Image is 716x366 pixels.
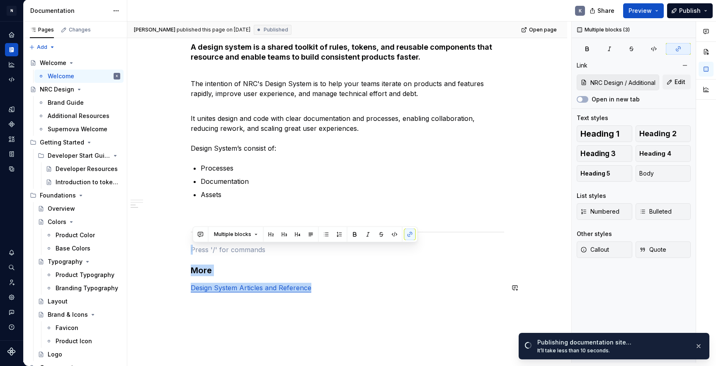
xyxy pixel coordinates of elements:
[579,7,582,14] div: K
[679,7,701,15] span: Publish
[191,284,311,292] a: Design System Articles and Reference
[5,58,18,71] a: Analytics
[580,246,609,254] span: Callout
[264,26,288,33] span: Published
[577,241,632,258] button: Callout
[577,125,632,142] button: Heading 1
[34,109,124,123] a: Additional Resources
[537,338,688,347] div: Publishing documentation site…
[40,138,84,147] div: Getting Started
[201,190,504,200] p: Assets
[7,347,16,356] svg: Supernova Logo
[116,72,118,80] div: K
[48,311,88,319] div: Brand & Icons
[623,3,664,18] button: Preview
[519,24,561,36] a: Open page
[577,203,632,220] button: Numbered
[5,28,18,41] a: Home
[629,7,652,15] span: Preview
[577,192,606,200] div: List styles
[580,207,619,216] span: Numbered
[48,205,75,213] div: Overview
[5,132,18,146] a: Assets
[5,291,18,304] a: Settings
[5,73,18,86] a: Code automation
[5,147,18,161] a: Storybook stories
[34,149,124,162] div: Developer Start Guide
[191,104,504,153] p: It unites design and code with clear documentation and processes, enabling collaboration, reducin...
[639,246,666,254] span: Quote
[580,169,610,178] span: Heading 5
[42,242,124,255] a: Base Colors
[48,258,83,266] div: Typography
[639,207,672,216] span: Bulleted
[585,3,620,18] button: Share
[69,26,91,33] div: Changes
[201,163,504,173] p: Processes
[56,324,78,332] div: Favicon
[40,85,74,94] div: NRC Design
[7,6,17,16] div: N
[34,295,124,308] a: Layout
[56,284,118,292] div: Branding Typography
[577,114,608,122] div: Text styles
[201,176,504,186] p: Documentation
[191,79,504,99] p: The intention of NRC's Design System is to help your teams iterate on products and features rapid...
[5,118,18,131] a: Components
[577,165,632,182] button: Heading 5
[5,261,18,274] button: Search ⌘K
[56,165,118,173] div: Developer Resources
[636,125,691,142] button: Heading 2
[42,335,124,348] a: Product Icon
[30,26,54,33] div: Pages
[42,229,124,242] a: Product Color
[34,202,124,215] a: Overview
[5,162,18,176] a: Data sources
[48,125,107,133] div: Supernova Welcome
[2,2,22,19] button: N
[675,78,685,86] span: Edit
[56,337,92,345] div: Product Icon
[42,321,124,335] a: Favicon
[5,43,18,56] a: Documentation
[577,61,587,70] div: Link
[27,136,124,149] div: Getting Started
[5,103,18,116] a: Design tokens
[48,350,62,359] div: Logo
[42,268,124,282] a: Product Typography
[30,7,109,15] div: Documentation
[5,276,18,289] a: Invite team
[529,26,557,33] span: Open page
[639,169,654,178] span: Body
[592,95,640,104] label: Open in new tab
[580,149,616,158] span: Heading 3
[191,43,494,61] strong: A design system is a shared toolkit of rules, tokens, and reusable components that resource and e...
[27,189,124,202] div: Foundations
[56,271,114,279] div: Product Typography
[5,306,18,319] div: Contact support
[636,145,691,162] button: Heading 4
[40,59,66,67] div: Welcome
[42,282,124,295] a: Branding Typography
[537,347,688,354] div: It’ll take less than 10 seconds.
[34,123,124,136] a: Supernova Welcome
[597,7,614,15] span: Share
[34,308,124,321] a: Brand & Icons
[636,241,691,258] button: Quote
[56,244,90,253] div: Base Colors
[34,96,124,109] a: Brand Guide
[48,297,68,306] div: Layout
[177,26,250,33] div: published this page on [DATE]
[48,72,74,80] div: Welcome
[48,218,66,226] div: Colors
